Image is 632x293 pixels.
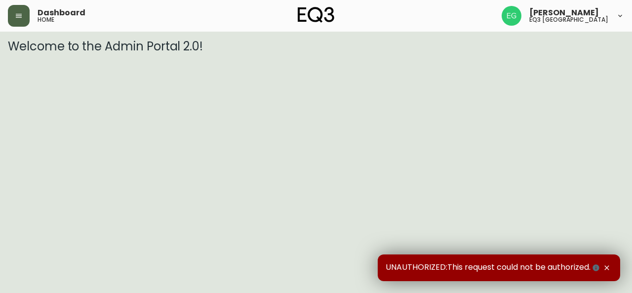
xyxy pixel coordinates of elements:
span: [PERSON_NAME] [529,9,599,17]
img: logo [298,7,334,23]
span: Dashboard [38,9,85,17]
h5: eq3 [GEOGRAPHIC_DATA] [529,17,608,23]
h3: Welcome to the Admin Portal 2.0! [8,40,624,53]
img: db11c1629862fe82d63d0774b1b54d2b [502,6,521,26]
h5: home [38,17,54,23]
span: UNAUTHORIZED:This request could not be authorized. [386,262,601,273]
